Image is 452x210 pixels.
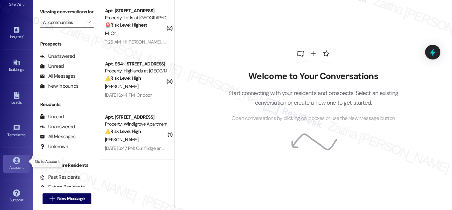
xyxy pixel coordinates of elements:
input: All communities [43,17,83,28]
h2: Welcome to Your Conversations [218,71,408,82]
div: Past + Future Residents [33,162,101,169]
div: Unanswered [40,53,75,60]
a: Buildings [3,57,30,75]
div: [DATE] 6:44 PM: Or door [105,92,152,98]
div: Property: Highlands at [GEOGRAPHIC_DATA] Apartments [105,67,167,74]
div: Unread [40,113,64,120]
a: Leads [3,90,30,108]
p: Go to Account [35,159,59,164]
label: Viewing conversations for [40,7,94,17]
div: Residents [33,101,101,108]
strong: 🚨 Risk Level: Highest [105,22,147,28]
div: All Messages [40,73,75,80]
div: Apt. 964~[STREET_ADDRESS] [105,60,167,67]
div: Property: Lofts at [GEOGRAPHIC_DATA] [105,14,167,21]
span: [PERSON_NAME] [105,137,138,143]
a: Templates • [3,122,30,140]
div: Apt. [STREET_ADDRESS] [105,114,167,121]
div: Unread [40,63,64,70]
div: Prospects [33,41,101,48]
div: Future Residents [40,184,85,191]
a: Insights • [3,24,30,42]
span: New Message [57,195,84,202]
div: New Inbounds [40,83,78,90]
i:  [87,20,90,25]
span: Open conversations by clicking on inboxes or use the New Message button [232,114,395,123]
div: Unknown [40,143,68,150]
div: All Messages [40,133,75,140]
i:  [50,196,55,201]
a: Support [3,187,30,205]
a: Account [3,155,30,173]
div: Past Residents [40,174,80,181]
strong: ⚠️ Risk Level: High [105,75,141,81]
div: Property: Windigrove Apartments [105,121,167,128]
div: Apt. [STREET_ADDRESS] [105,7,167,14]
span: • [26,132,27,136]
strong: ⚠️ Risk Level: High [105,128,141,134]
div: Unanswered [40,123,75,130]
span: • [24,1,25,6]
p: Start connecting with your residents and prospects. Select an existing conversation or create a n... [218,88,408,107]
button: New Message [43,193,92,204]
span: M. Chi [105,30,117,36]
span: [PERSON_NAME] [105,83,138,89]
span: • [23,34,24,38]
